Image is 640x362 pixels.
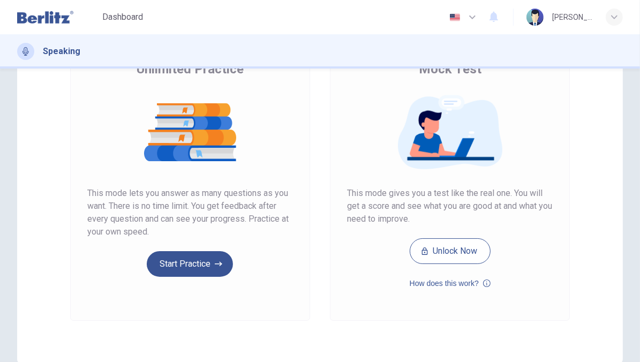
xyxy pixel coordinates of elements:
[419,61,481,78] span: Mock Test
[87,187,293,238] span: This mode lets you answer as many questions as you want. There is no time limit. You get feedback...
[43,45,80,58] h1: Speaking
[552,11,593,24] div: [PERSON_NAME]
[102,11,143,24] span: Dashboard
[410,277,491,290] button: How does this work?
[347,187,553,225] span: This mode gives you a test like the real one. You will get a score and see what you are good at a...
[410,238,491,264] button: Unlock Now
[17,6,98,28] a: Berlitz Latam logo
[98,7,147,27] button: Dashboard
[137,61,244,78] span: Unlimited Practice
[526,9,544,26] img: Profile picture
[17,6,73,28] img: Berlitz Latam logo
[147,251,233,277] button: Start Practice
[448,13,462,21] img: en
